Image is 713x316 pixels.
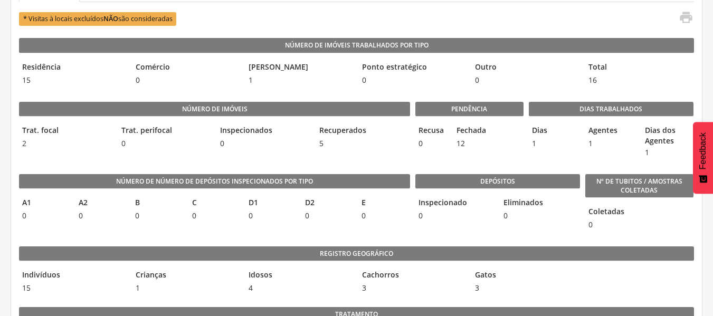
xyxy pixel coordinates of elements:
legend: Gatos [472,270,580,282]
legend: Total [585,62,693,74]
span: 0 [585,219,592,230]
i:  [679,10,693,25]
legend: [PERSON_NAME] [245,62,354,74]
legend: Número de Imóveis Trabalhados por Tipo [19,38,694,53]
legend: E [358,197,410,209]
span: 2 [19,138,113,149]
span: 0 [19,210,70,221]
legend: Indivíduos [19,270,127,282]
legend: Agentes [585,125,636,137]
span: 1 [642,147,693,158]
button: Feedback - Mostrar pesquisa [693,122,713,194]
a:  [672,10,693,27]
span: 4 [245,283,354,293]
legend: B [132,197,183,209]
legend: Trat. perifocal [118,125,212,137]
legend: Recusa [415,125,448,137]
span: 1 [245,75,354,85]
legend: A2 [75,197,127,209]
legend: Coletadas [585,206,592,218]
legend: Número de imóveis [19,102,410,117]
legend: Trat. focal [19,125,113,137]
legend: Eliminados [500,197,580,209]
span: 1 [585,138,636,149]
span: 16 [585,75,693,85]
legend: Outro [472,62,580,74]
span: 3 [359,283,467,293]
legend: D2 [302,197,353,209]
span: 5 [316,138,410,149]
span: 0 [217,138,311,149]
legend: D1 [245,197,297,209]
span: 0 [415,138,448,149]
span: 1 [132,283,241,293]
legend: Pendência [415,102,524,117]
legend: Dias Trabalhados [529,102,693,117]
b: NÃO [103,14,118,23]
legend: Inspecionados [217,125,311,137]
span: 0 [189,210,240,221]
legend: Ponto estratégico [359,62,467,74]
span: 0 [415,210,495,221]
span: 0 [75,210,127,221]
span: 0 [358,210,410,221]
legend: C [189,197,240,209]
span: 0 [500,210,580,221]
legend: Depósitos [415,174,580,189]
span: 3 [472,283,580,293]
span: Feedback [698,132,708,169]
legend: Idosos [245,270,354,282]
legend: Inspecionado [415,197,495,209]
span: * Visitas à locais excluídos são consideradas [19,12,176,25]
span: 12 [453,138,486,149]
legend: Crianças [132,270,241,282]
span: 0 [245,210,297,221]
legend: Dias [529,125,580,137]
legend: Nº de Tubitos / Amostras coletadas [585,174,693,198]
span: 0 [132,75,241,85]
span: 1 [529,138,580,149]
legend: Cachorros [359,270,467,282]
legend: Dias dos Agentes [642,125,693,146]
legend: Residência [19,62,127,74]
legend: Registro geográfico [19,246,694,261]
span: 0 [118,138,212,149]
legend: Fechada [453,125,486,137]
legend: A1 [19,197,70,209]
span: 0 [359,75,467,85]
legend: Comércio [132,62,241,74]
span: 0 [132,210,183,221]
span: 15 [19,283,127,293]
span: 0 [302,210,353,221]
legend: Número de Número de Depósitos Inspecionados por Tipo [19,174,410,189]
legend: Recuperados [316,125,410,137]
span: 15 [19,75,127,85]
span: 0 [472,75,580,85]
